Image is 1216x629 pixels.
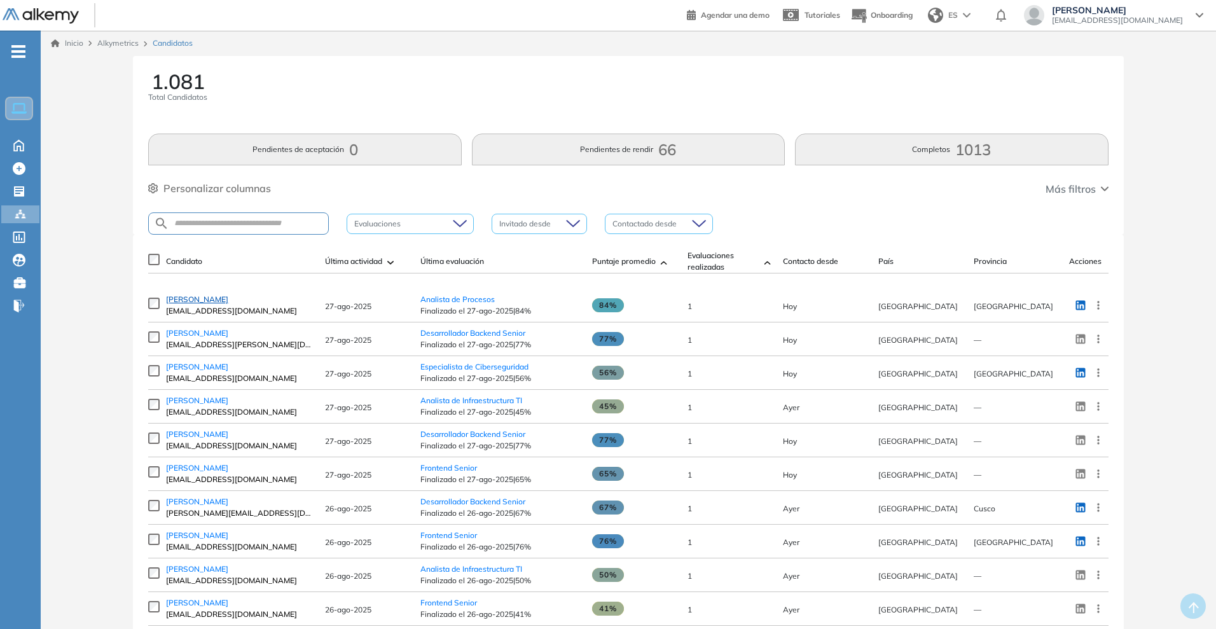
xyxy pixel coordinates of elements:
span: Más filtros [1046,181,1096,197]
span: Cusco [974,504,995,513]
span: [GEOGRAPHIC_DATA] [878,369,958,378]
span: 1 [687,571,692,581]
span: 27-ago-2025 [325,301,371,311]
a: [PERSON_NAME] [166,395,312,406]
a: Desarrollador Backend Senior [420,328,525,338]
button: Pendientes de rendir66 [472,134,785,165]
a: [PERSON_NAME] [166,563,312,575]
span: [PERSON_NAME][EMAIL_ADDRESS][DOMAIN_NAME] [166,508,312,519]
span: Agendar una demo [701,10,770,20]
span: Finalizado el 27-ago-2025 | 65% [420,474,579,485]
span: [EMAIL_ADDRESS][DOMAIN_NAME] [166,541,312,553]
span: 1 [687,436,692,446]
span: 1 [687,504,692,513]
a: [PERSON_NAME] [166,530,312,541]
iframe: Chat Widget [1152,568,1216,629]
a: Frontend Senior [420,463,477,473]
a: Analista de Procesos [420,294,495,304]
span: [EMAIL_ADDRESS][DOMAIN_NAME] [166,440,312,452]
span: 27-ago-2025 [325,335,371,345]
span: Onboarding [871,10,913,20]
span: [EMAIL_ADDRESS][DOMAIN_NAME] [166,474,312,485]
span: 67% [592,501,624,515]
span: [PERSON_NAME] [166,497,228,506]
span: [PERSON_NAME] [166,362,228,371]
span: Especialista de Ciberseguridad [420,362,529,371]
span: — [974,571,981,581]
span: Evaluaciones realizadas [687,250,759,273]
span: Finalizado el 27-ago-2025 | 56% [420,373,579,384]
span: 56% [592,366,624,380]
span: País [878,256,894,267]
span: 26-ago-2025 [783,571,799,581]
span: Finalizado el 27-ago-2025 | 77% [420,440,579,452]
span: Candidato [166,256,202,267]
span: Finalizado el 26-ago-2025 | 67% [420,508,579,519]
span: [GEOGRAPHIC_DATA] [878,470,958,480]
button: Más filtros [1046,181,1109,197]
span: 1 [687,605,692,614]
span: 1 [687,403,692,412]
span: Última evaluación [420,256,484,267]
span: 26-ago-2025 [783,537,799,547]
span: — [974,335,981,345]
span: — [974,403,981,412]
a: [PERSON_NAME] [166,361,312,373]
span: Alkymetrics [97,38,139,48]
span: [GEOGRAPHIC_DATA] [878,571,958,581]
span: [EMAIL_ADDRESS][DOMAIN_NAME] [166,305,312,317]
span: [GEOGRAPHIC_DATA] [878,335,958,345]
span: — [974,605,981,614]
span: 1 [687,470,692,480]
span: [PERSON_NAME] [166,294,228,304]
span: Última actividad [325,256,382,267]
i: - [11,50,25,53]
span: Desarrollador Backend Senior [420,429,525,439]
button: Personalizar columnas [148,181,271,196]
span: Frontend Senior [420,598,477,607]
img: [missing "en.ARROW_ALT" translation] [661,261,667,265]
span: 77% [592,332,624,346]
span: Finalizado el 26-ago-2025 | 50% [420,575,579,586]
button: Completos1013 [795,134,1108,165]
span: Finalizado el 27-ago-2025 | 45% [420,406,579,418]
span: [GEOGRAPHIC_DATA] [974,537,1053,547]
span: 1.081 [151,71,205,92]
a: Frontend Senior [420,530,477,540]
span: 65% [592,467,624,481]
span: 27-ago-2025 [325,369,371,378]
a: Desarrollador Backend Senior [420,497,525,506]
span: Personalizar columnas [163,181,271,196]
span: 76% [592,534,624,548]
span: Finalizado el 27-ago-2025 | 84% [420,305,579,317]
img: SEARCH_ALT [154,216,169,232]
span: 1 [687,301,692,311]
span: 27-ago-2025 [783,369,797,378]
span: [EMAIL_ADDRESS][DOMAIN_NAME] [166,609,312,620]
a: Agendar una demo [687,6,770,22]
span: 41% [592,602,624,616]
span: — [974,436,981,446]
span: Puntaje promedio [592,256,656,267]
span: Provincia [974,256,1007,267]
span: Finalizado el 26-ago-2025 | 76% [420,541,579,553]
a: Inicio [51,38,83,49]
span: 26-ago-2025 [783,504,799,513]
a: Analista de Infraestructura TI [420,396,522,405]
span: 1 [687,335,692,345]
span: [PERSON_NAME] [166,530,228,540]
span: 26-ago-2025 [325,537,371,547]
span: [EMAIL_ADDRESS][DOMAIN_NAME] [166,406,312,418]
span: [EMAIL_ADDRESS][DOMAIN_NAME] [166,575,312,586]
div: Widget de chat [1152,568,1216,629]
span: 84% [592,298,624,312]
span: [GEOGRAPHIC_DATA] [878,605,958,614]
span: 26-ago-2025 [325,504,371,513]
a: [PERSON_NAME] [166,597,312,609]
a: Analista de Infraestructura TI [420,564,522,574]
span: ES [948,10,958,21]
